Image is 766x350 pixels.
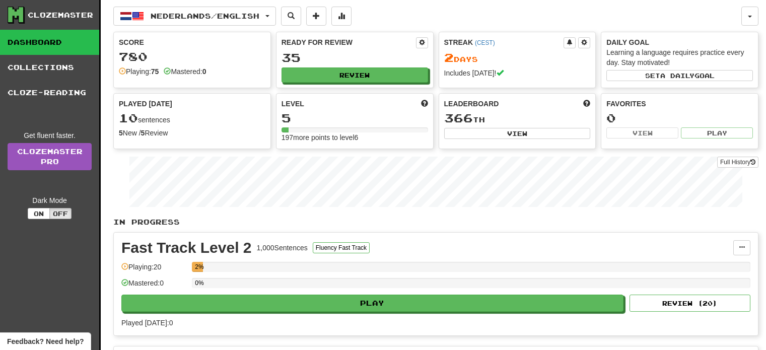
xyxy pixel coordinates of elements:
[583,99,590,109] span: This week in points, UTC
[421,99,428,109] span: Score more points to level up
[151,67,159,76] strong: 75
[281,7,301,26] button: Search sentences
[121,262,187,278] div: Playing: 20
[444,99,499,109] span: Leaderboard
[444,112,591,125] div: th
[121,278,187,295] div: Mastered: 0
[606,47,753,67] div: Learning a language requires practice every day. Stay motivated!
[28,10,93,20] div: Clozemaster
[164,66,206,77] div: Mastered:
[630,295,750,312] button: Review (20)
[606,37,753,47] div: Daily Goal
[113,217,758,227] p: In Progress
[444,111,473,125] span: 366
[119,50,265,63] div: 780
[119,99,172,109] span: Played [DATE]
[444,50,454,64] span: 2
[313,242,370,253] button: Fluency Fast Track
[121,319,173,327] span: Played [DATE]: 0
[257,243,308,253] div: 1,000 Sentences
[306,7,326,26] button: Add sentence to collection
[119,111,138,125] span: 10
[8,130,92,141] div: Get fluent faster.
[121,240,252,255] div: Fast Track Level 2
[119,37,265,47] div: Score
[119,66,159,77] div: Playing:
[331,7,352,26] button: More stats
[141,129,145,137] strong: 5
[28,208,50,219] button: On
[282,67,428,83] button: Review
[681,127,753,138] button: Play
[606,112,753,124] div: 0
[660,72,694,79] span: a daily
[717,157,758,168] button: Full History
[282,112,428,124] div: 5
[113,7,276,26] button: Nederlands/English
[7,336,84,346] span: Open feedback widget
[444,37,564,47] div: Streak
[282,132,428,143] div: 197 more points to level 6
[606,99,753,109] div: Favorites
[121,295,623,312] button: Play
[8,143,92,170] a: ClozemasterPro
[606,127,678,138] button: View
[282,37,416,47] div: Ready for Review
[444,51,591,64] div: Day s
[475,39,495,46] a: (CEST)
[49,208,72,219] button: Off
[119,128,265,138] div: New / Review
[282,51,428,64] div: 35
[202,67,206,76] strong: 0
[119,112,265,125] div: sentences
[606,70,753,81] button: Seta dailygoal
[8,195,92,205] div: Dark Mode
[444,68,591,78] div: Includes [DATE]!
[151,12,259,20] span: Nederlands / English
[282,99,304,109] span: Level
[119,129,123,137] strong: 5
[444,128,591,139] button: View
[195,262,203,272] div: 2%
